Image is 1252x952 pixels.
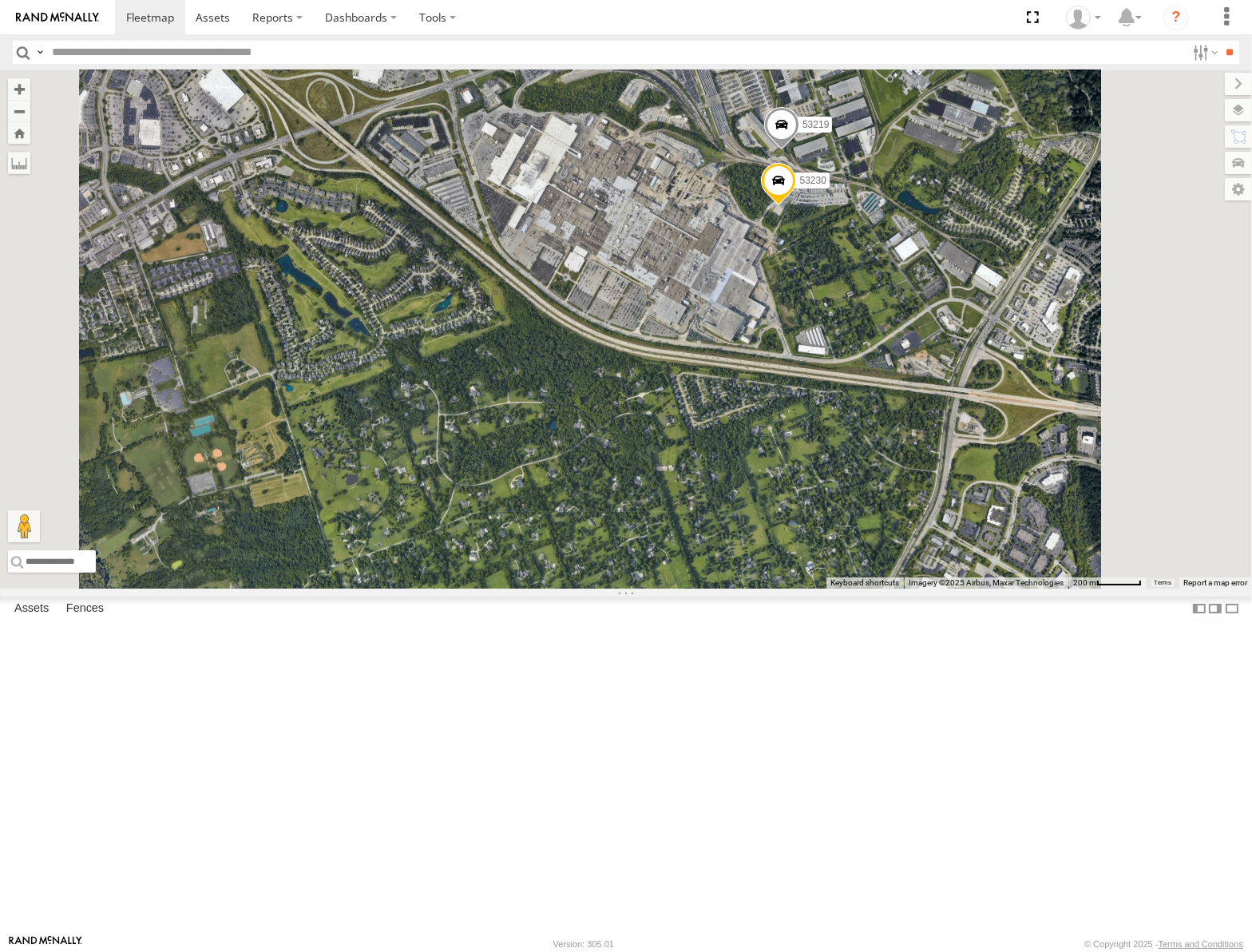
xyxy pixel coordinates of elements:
a: Visit our Website [9,936,82,952]
button: Drag Pegman onto the map to open Street View [8,510,40,542]
label: Search Query [34,41,46,64]
span: 53230 [799,174,826,185]
i: ? [1163,5,1189,30]
label: Dock Summary Table to the Left [1191,597,1207,620]
button: Zoom Home [8,122,30,144]
button: Map Scale: 200 m per 53 pixels [1068,577,1147,589]
button: Zoom out [8,100,30,122]
div: Version: 305.01 [553,939,614,949]
div: © Copyright 2025 - [1084,939,1243,949]
label: Hide Summary Table [1224,597,1240,620]
span: 200 m [1073,578,1096,587]
img: rand-logo.svg [16,12,99,23]
span: Imagery ©2025 Airbus, Maxar Technologies [909,578,1064,587]
a: Terms and Conditions [1159,939,1243,949]
label: Search Filter Options [1187,41,1221,64]
a: Report a map error [1183,578,1247,587]
button: Zoom in [8,78,30,100]
button: Keyboard shortcuts [830,577,899,589]
label: Measure [8,152,30,174]
a: Terms [1155,580,1171,586]
label: Dock Summary Table to the Right [1207,597,1223,620]
label: Fences [58,597,112,620]
label: Map Settings [1225,178,1252,200]
div: Miky Transport [1060,6,1107,30]
label: Assets [6,597,57,620]
span: 53219 [802,119,829,130]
